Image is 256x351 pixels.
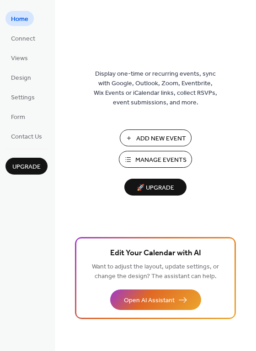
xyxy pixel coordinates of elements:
[5,50,33,65] a: Views
[11,54,28,63] span: Views
[5,109,31,124] a: Form
[5,89,40,104] a: Settings
[120,129,192,146] button: Add New Event
[5,158,48,175] button: Upgrade
[110,247,201,260] span: Edit Your Calendar with AI
[11,73,31,83] span: Design
[11,15,28,24] span: Home
[5,11,34,26] a: Home
[110,289,201,310] button: Open AI Assistant
[11,93,35,103] span: Settings
[11,34,35,44] span: Connect
[5,31,41,46] a: Connect
[11,113,25,122] span: Form
[136,134,186,144] span: Add New Event
[11,132,42,142] span: Contact Us
[5,70,37,85] a: Design
[92,261,219,283] span: Want to adjust the layout, update settings, or change the design? The assistant can help.
[124,296,175,305] span: Open AI Assistant
[5,129,48,144] a: Contact Us
[135,155,187,165] span: Manage Events
[12,162,41,172] span: Upgrade
[124,179,187,196] button: 🚀 Upgrade
[130,182,181,194] span: 🚀 Upgrade
[119,151,192,168] button: Manage Events
[94,69,217,108] span: Display one-time or recurring events, sync with Google, Outlook, Zoom, Eventbrite, Wix Events or ...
